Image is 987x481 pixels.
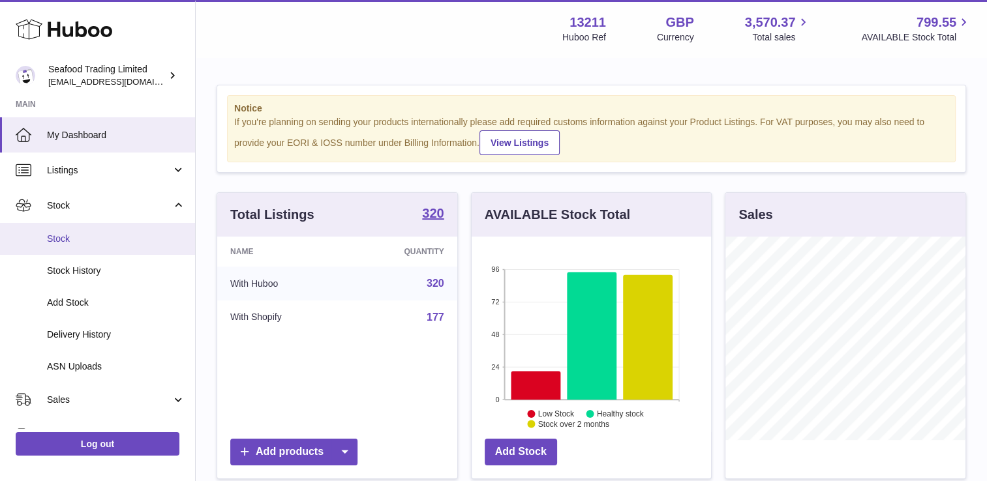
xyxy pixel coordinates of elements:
text: Stock over 2 months [538,420,609,429]
span: Total sales [752,31,810,44]
a: View Listings [479,130,560,155]
th: Quantity [346,237,457,267]
span: 3,570.37 [745,14,796,31]
h3: AVAILABLE Stock Total [485,206,630,224]
strong: GBP [665,14,693,31]
span: [EMAIL_ADDRESS][DOMAIN_NAME] [48,76,192,87]
span: Delivery History [47,328,185,341]
div: Currency [657,31,694,44]
span: My Dashboard [47,129,185,141]
th: Name [217,237,346,267]
a: Log out [16,432,179,456]
text: 24 [491,363,499,371]
text: 48 [491,330,499,338]
div: Huboo Ref [562,31,606,44]
a: 177 [427,312,444,323]
span: AVAILABLE Stock Total [861,31,971,44]
strong: 13211 [569,14,606,31]
text: 72 [491,298,499,306]
a: Add products [230,439,357,465]
span: Sales [47,394,172,406]
text: Healthy stock [597,409,645,418]
text: 96 [491,265,499,273]
text: 0 [495,396,499,403]
strong: 320 [422,207,444,220]
td: With Huboo [217,267,346,300]
span: ASN Uploads [47,360,185,373]
a: 320 [422,207,444,222]
span: Listings [47,164,172,177]
a: Add Stock [485,439,557,465]
text: Low Stock [538,409,575,418]
td: With Shopify [217,300,346,334]
h3: Total Listings [230,206,314,224]
span: Stock History [47,265,185,277]
span: 799.55 [917,14,956,31]
span: Stock [47,199,172,212]
div: If you're planning on sending your products internationally please add required customs informati... [234,116,949,155]
h3: Sales [738,206,772,224]
span: Stock [47,233,185,245]
a: 799.55 AVAILABLE Stock Total [861,14,971,44]
div: Seafood Trading Limited [48,63,166,88]
span: Add Stock [47,297,185,309]
strong: Notice [234,102,949,115]
img: online@rickstein.com [16,66,35,85]
a: 320 [427,278,444,289]
a: 3,570.37 Total sales [745,14,811,44]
